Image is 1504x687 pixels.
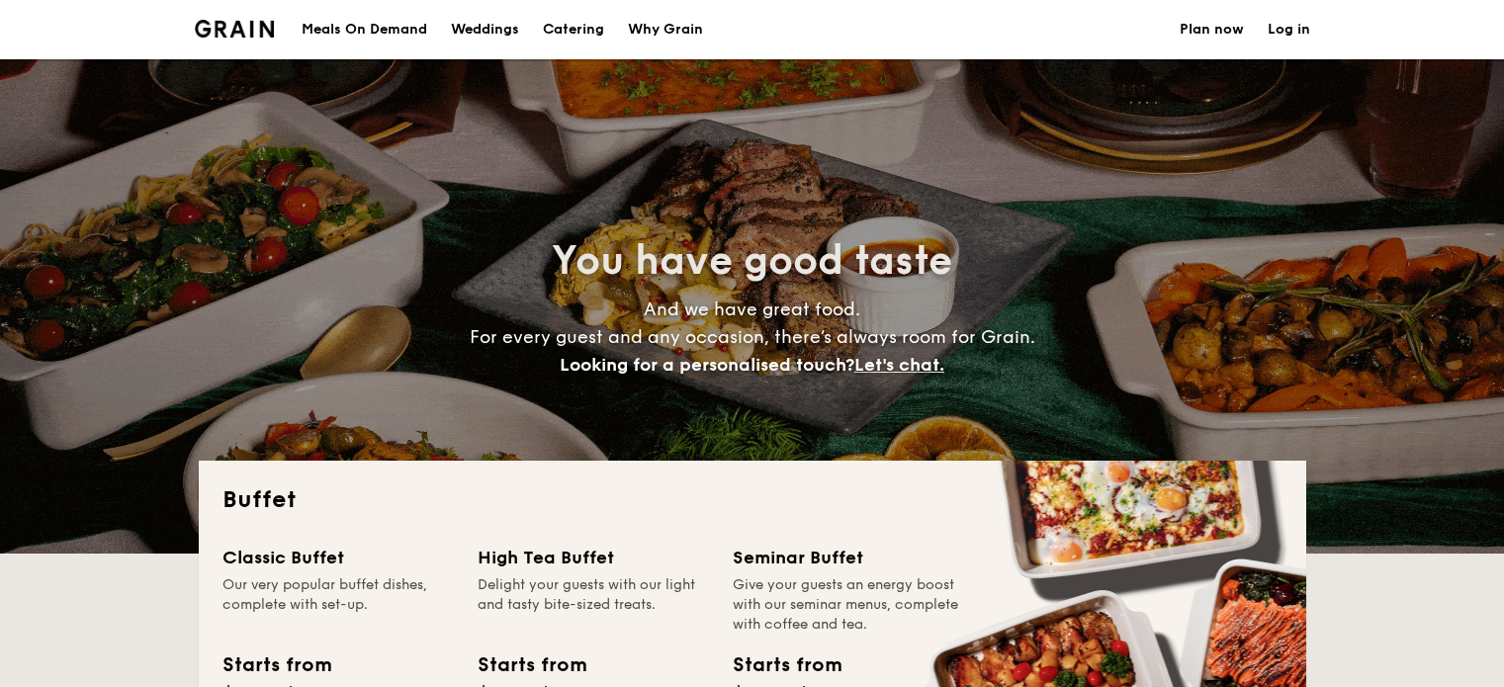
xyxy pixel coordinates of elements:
[478,650,585,680] div: Starts from
[560,354,854,376] span: Looking for a personalised touch?
[222,544,454,571] div: Classic Buffet
[552,237,952,285] span: You have good taste
[733,650,840,680] div: Starts from
[222,650,330,680] div: Starts from
[733,544,964,571] div: Seminar Buffet
[854,354,944,376] span: Let's chat.
[195,20,275,38] a: Logotype
[195,20,275,38] img: Grain
[222,484,1283,516] h2: Buffet
[478,575,709,635] div: Delight your guests with our light and tasty bite-sized treats.
[470,299,1035,376] span: And we have great food. For every guest and any occasion, there’s always room for Grain.
[478,544,709,571] div: High Tea Buffet
[222,575,454,635] div: Our very popular buffet dishes, complete with set-up.
[733,575,964,635] div: Give your guests an energy boost with our seminar menus, complete with coffee and tea.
